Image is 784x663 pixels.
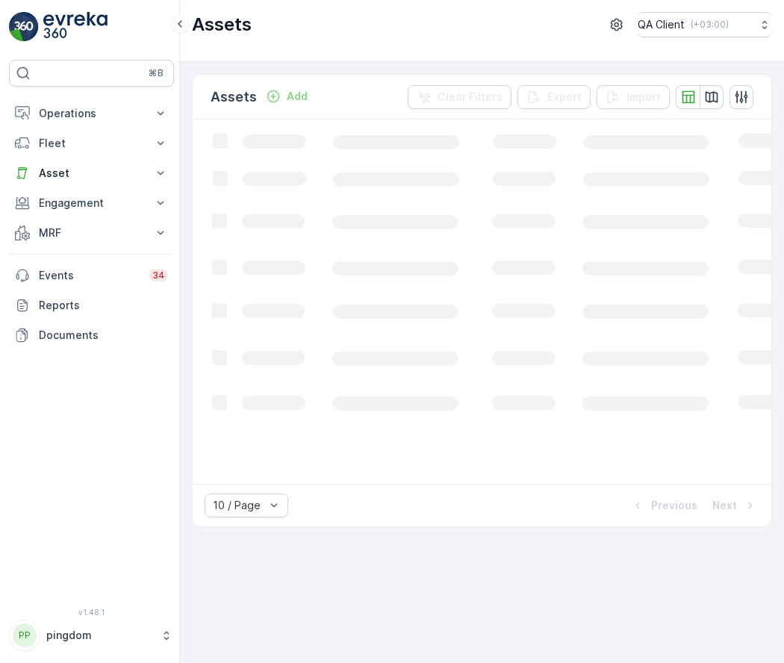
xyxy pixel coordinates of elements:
[547,90,582,105] p: Export
[39,136,144,151] p: Fleet
[629,497,699,514] button: Previous
[9,158,174,188] button: Asset
[9,128,174,158] button: Fleet
[149,67,164,79] p: ⌘B
[691,19,729,31] p: ( +03:00 )
[9,261,174,290] a: Events34
[39,196,144,211] p: Engagement
[13,623,37,647] div: PP
[638,17,685,32] p: QA Client
[39,298,168,313] p: Reports
[9,188,174,218] button: Engagement
[9,12,39,42] img: logo
[39,328,168,343] p: Documents
[39,225,144,240] p: MRF
[9,620,174,651] button: PPpingdom
[9,99,174,128] button: Operations
[9,608,174,617] span: v 1.48.1
[39,268,140,283] p: Events
[287,89,308,104] p: Add
[517,85,591,109] button: Export
[651,498,697,513] p: Previous
[152,270,165,281] p: 34
[438,90,503,105] p: Clear Filters
[711,497,759,514] button: Next
[597,85,670,109] button: Import
[408,85,511,109] button: Clear Filters
[638,12,772,37] button: QA Client(+03:00)
[9,320,174,350] a: Documents
[260,87,314,105] button: Add
[39,106,144,121] p: Operations
[43,12,108,42] img: logo_light-DOdMpM7g.png
[192,13,252,37] p: Assets
[39,166,144,181] p: Asset
[9,290,174,320] a: Reports
[9,218,174,248] button: MRF
[712,498,737,513] p: Next
[626,90,661,105] p: Import
[46,628,153,643] p: pingdom
[211,87,257,108] p: Assets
